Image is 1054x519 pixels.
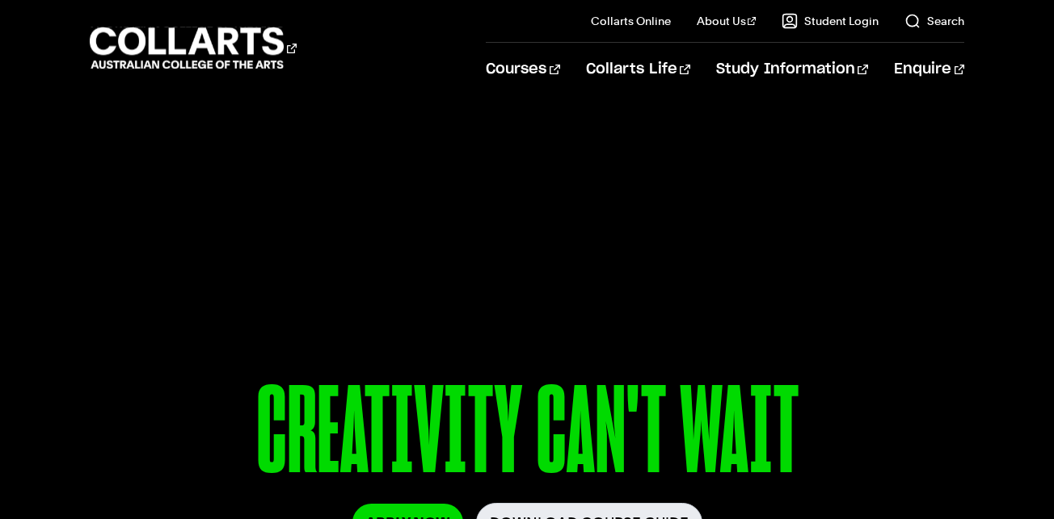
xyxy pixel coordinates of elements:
a: Study Information [716,43,868,96]
a: Enquire [894,43,964,96]
a: Collarts Life [586,43,690,96]
a: About Us [697,13,757,29]
div: Go to homepage [90,25,297,71]
a: Collarts Online [591,13,671,29]
p: CREATIVITY CAN'T WAIT [90,370,964,503]
a: Search [904,13,964,29]
a: Student Login [782,13,879,29]
a: Courses [486,43,559,96]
